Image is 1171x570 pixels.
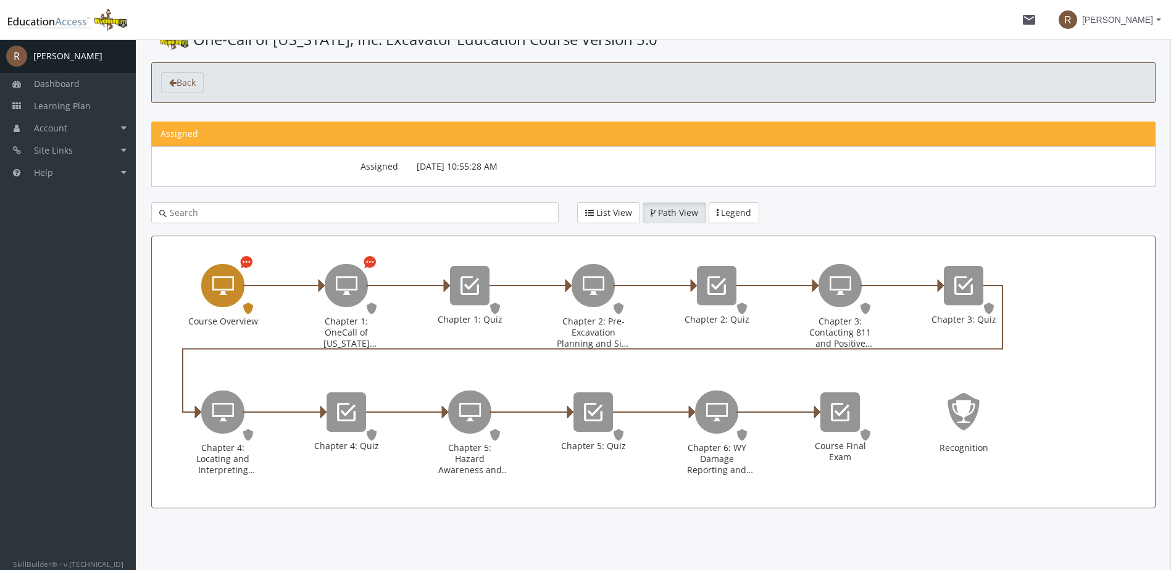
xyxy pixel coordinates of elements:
div: [PERSON_NAME] [33,50,102,62]
div: Chapter 3: Contacting 811 and Positive Response [803,316,877,350]
div: Chapter 2: Pre-Excavation Planning and Site Preparation [556,316,630,350]
div: Chapter 1: Quiz [408,246,531,372]
div: Chapter 3: Quiz [902,246,1025,372]
span: Legend [721,207,751,218]
span: Learning Plan [34,100,91,112]
span: Dashboard [34,78,80,89]
section: Learning Path Information [151,122,1156,187]
section: toolbar [151,62,1156,103]
div: Chapter 4: Locating and Interpreting Markings [161,372,285,498]
a: Back [161,72,204,93]
label: Assigned [161,156,407,173]
div: Recognition - Assigned [902,372,1025,498]
div: Course Final Exam [778,372,902,498]
input: Search [167,207,551,219]
div: Chapter 4: Locating and Interpreting Markings [186,442,260,476]
mat-icon: mail [1022,12,1036,27]
div: Chapter 6: WY Damage Reporting and Enforcement [680,442,754,476]
div: Chapter 4: Quiz [285,372,408,498]
span: Back [177,76,196,88]
div: Chapter 2: Pre-Excavation Planning and Site Preparation [531,246,655,372]
div: Chapter 2: Quiz [680,314,754,325]
p: [DATE] 10:55:28 AM [417,156,644,177]
div: Chapter 1: Quiz [433,314,507,325]
span: Assigned [160,128,198,139]
div: Learning Path [151,236,1156,508]
span: R [1059,10,1077,29]
div: Chapter 5: Quiz [531,372,655,498]
div: Chapter 5: Hazard Awareness and Excavation Best Practices [433,442,507,476]
div: Chapter 4: Quiz [309,440,383,452]
div: Chapter 6: WY Damage Reporting and Enforcement [655,372,778,498]
div: Chapter 1: OneCall of [US_STATE] Introduction [309,316,383,350]
span: List View [596,207,632,218]
span: Site Links [34,144,73,156]
div: Course Overview [161,246,285,372]
div: Chapter 5: Hazard Awareness and Excavation Best Practices [408,372,531,498]
span: Account [34,122,67,134]
div: Recognition [927,442,1001,453]
div: Chapter 5: Quiz [556,440,630,452]
span: [PERSON_NAME] [1082,9,1153,31]
div: Course Overview [186,316,260,327]
div: Chapter 3: Contacting 811 and Positive Response [778,246,902,372]
div: Chapter 3: Quiz [927,314,1001,325]
small: SkillBuilder® - v.[TECHNICAL_ID] [13,559,123,569]
span: Path View [658,207,698,218]
div: Course Final Exam [803,440,877,463]
span: Help [34,167,53,178]
div: Chapter 1: OneCall of Wyoming Introduction [285,246,408,372]
span: R [6,46,27,67]
div: Chapter 2: Quiz [655,246,778,372]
